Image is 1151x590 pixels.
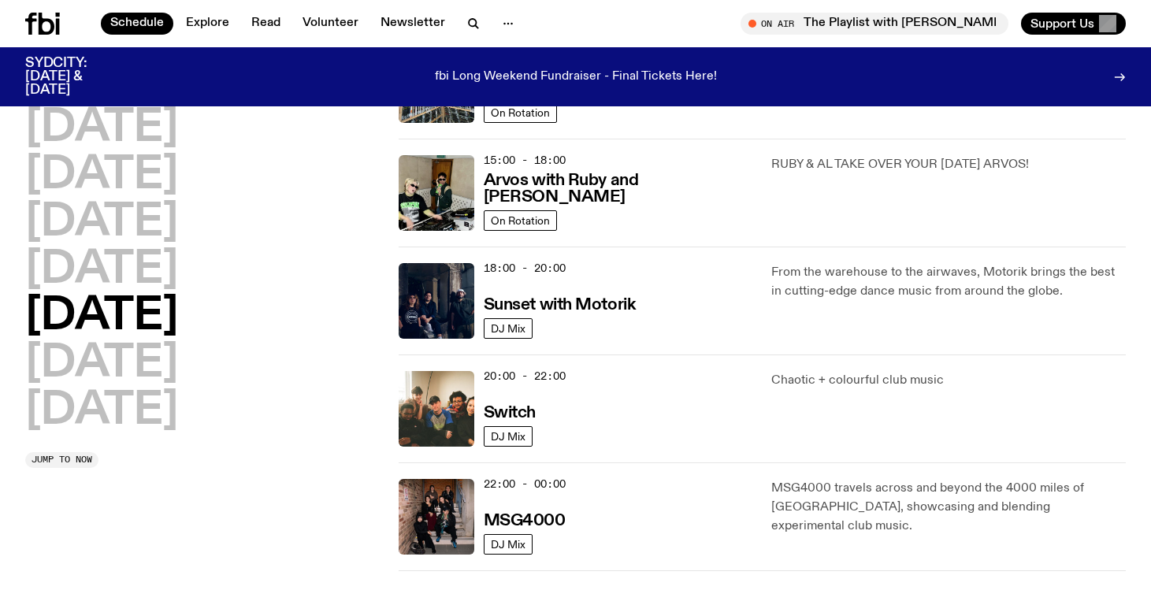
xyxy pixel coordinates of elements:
[484,261,566,276] span: 18:00 - 20:00
[25,452,98,468] button: Jump to now
[484,510,566,529] a: MSG4000
[741,13,1008,35] button: On AirThe Playlist with [PERSON_NAME] and Raf
[484,102,557,123] a: On Rotation
[771,263,1126,301] p: From the warehouse to the airwaves, Motorik brings the best in cutting-edge dance music from arou...
[484,405,536,421] h3: Switch
[491,431,525,443] span: DJ Mix
[1021,13,1126,35] button: Support Us
[484,513,566,529] h3: MSG4000
[771,155,1126,174] p: RUBY & AL TAKE OVER YOUR [DATE] ARVOS!
[25,154,178,198] button: [DATE]
[491,323,525,335] span: DJ Mix
[25,201,178,245] button: [DATE]
[176,13,239,35] a: Explore
[371,13,455,35] a: Newsletter
[484,169,753,206] a: Arvos with Ruby and [PERSON_NAME]
[484,477,566,492] span: 22:00 - 00:00
[435,70,717,84] p: fbi Long Weekend Fundraiser - Final Tickets Here!
[25,248,178,292] button: [DATE]
[101,13,173,35] a: Schedule
[484,294,636,314] a: Sunset with Motorik
[484,318,533,339] a: DJ Mix
[484,153,566,168] span: 15:00 - 18:00
[484,426,533,447] a: DJ Mix
[25,342,178,386] button: [DATE]
[491,107,550,119] span: On Rotation
[771,479,1126,536] p: MSG4000 travels across and beyond the 4000 miles of [GEOGRAPHIC_DATA], showcasing and blending ex...
[484,402,536,421] a: Switch
[484,534,533,555] a: DJ Mix
[25,57,126,97] h3: SYDCITY: [DATE] & [DATE]
[399,371,474,447] img: A warm film photo of the switch team sitting close together. from left to right: Cedar, Lau, Sand...
[25,389,178,433] button: [DATE]
[491,539,525,551] span: DJ Mix
[32,455,92,464] span: Jump to now
[491,215,550,227] span: On Rotation
[242,13,290,35] a: Read
[25,106,178,150] button: [DATE]
[484,173,753,206] h3: Arvos with Ruby and [PERSON_NAME]
[293,13,368,35] a: Volunteer
[484,210,557,231] a: On Rotation
[25,295,178,339] button: [DATE]
[484,369,566,384] span: 20:00 - 22:00
[399,155,474,231] img: Ruby wears a Collarbones t shirt and pretends to play the DJ decks, Al sings into a pringles can....
[771,371,1126,390] p: Chaotic + colourful club music
[1030,17,1094,31] span: Support Us
[484,297,636,314] h3: Sunset with Motorik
